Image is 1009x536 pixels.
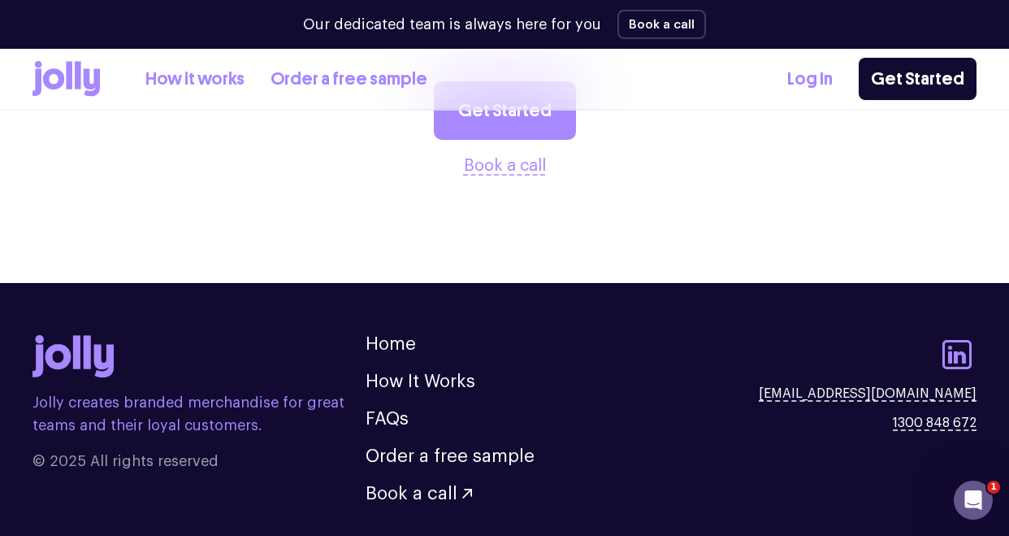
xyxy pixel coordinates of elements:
[366,447,535,465] a: Order a free sample
[32,450,366,473] span: © 2025 All rights reserved
[366,485,472,503] button: Book a call
[893,413,977,433] a: 1300 848 672
[366,373,475,390] a: How It Works
[366,410,409,428] a: FAQs
[859,58,977,100] a: Get Started
[366,335,416,353] a: Home
[954,481,993,520] iframe: Intercom live chat
[303,14,601,36] p: Our dedicated team is always here for you
[271,66,427,93] a: Order a free sample
[145,66,245,93] a: How it works
[759,384,977,403] a: [EMAIL_ADDRESS][DOMAIN_NAME]
[32,391,366,437] p: Jolly creates branded merchandise for great teams and their loyal customers.
[787,66,833,93] a: Log In
[617,10,706,39] button: Book a call
[366,485,457,503] span: Book a call
[464,153,546,179] button: Book a call
[987,481,1000,494] span: 1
